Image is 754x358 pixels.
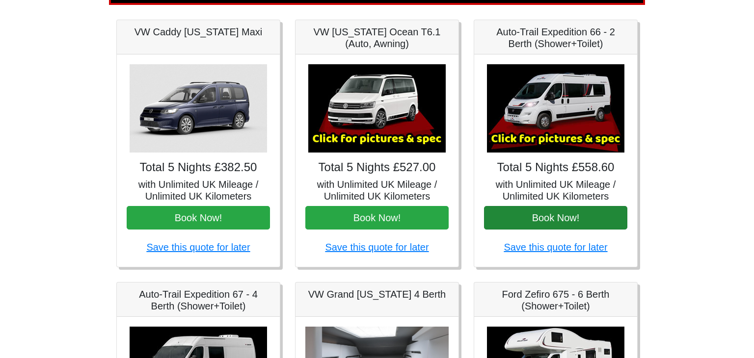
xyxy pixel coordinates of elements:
h4: Total 5 Nights £558.60 [484,160,627,175]
a: Save this quote for later [504,242,607,253]
h5: Auto-Trail Expedition 66 - 2 Berth (Shower+Toilet) [484,26,627,50]
a: Save this quote for later [146,242,250,253]
h5: Auto-Trail Expedition 67 - 4 Berth (Shower+Toilet) [127,288,270,312]
h5: with Unlimited UK Mileage / Unlimited UK Kilometers [484,179,627,202]
h5: VW Caddy [US_STATE] Maxi [127,26,270,38]
h5: with Unlimited UK Mileage / Unlimited UK Kilometers [127,179,270,202]
h5: Ford Zefiro 675 - 6 Berth (Shower+Toilet) [484,288,627,312]
button: Book Now! [127,206,270,230]
img: VW California Ocean T6.1 (Auto, Awning) [308,64,446,153]
img: Auto-Trail Expedition 66 - 2 Berth (Shower+Toilet) [487,64,624,153]
a: Save this quote for later [325,242,429,253]
button: Book Now! [305,206,449,230]
h5: VW [US_STATE] Ocean T6.1 (Auto, Awning) [305,26,449,50]
h4: Total 5 Nights £382.50 [127,160,270,175]
h5: VW Grand [US_STATE] 4 Berth [305,288,449,300]
img: VW Caddy California Maxi [130,64,267,153]
h5: with Unlimited UK Mileage / Unlimited UK Kilometers [305,179,449,202]
button: Book Now! [484,206,627,230]
h4: Total 5 Nights £527.00 [305,160,449,175]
